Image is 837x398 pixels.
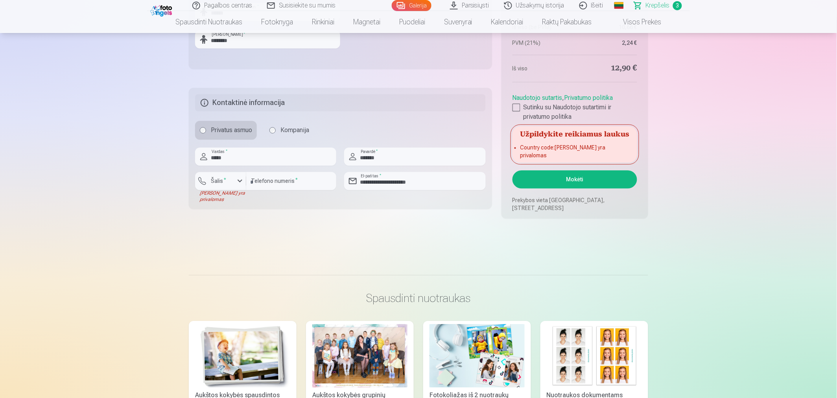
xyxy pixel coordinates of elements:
[435,11,482,33] a: Suvenyrai
[482,11,533,33] a: Kalendoriai
[646,1,670,10] span: Krepšelis
[533,11,601,33] a: Raktų pakabukas
[513,63,571,74] dt: Iš viso
[208,177,229,185] label: Šalis
[430,324,525,387] img: Fotokoliažas iš 2 nuotraukų
[200,127,206,133] input: Privatus asmuo
[513,126,637,140] h5: Užpildykite reikiamus laukus
[390,11,435,33] a: Puodeliai
[579,63,637,74] dd: 12,90 €
[513,94,562,101] a: Naudotojo sutartis
[547,324,642,387] img: Nuotraukos dokumentams
[195,324,290,387] img: Aukštos kokybės spausdintos nuotraukos
[579,39,637,47] dd: 2,24 €
[195,121,257,140] label: Privatus asmuo
[195,291,642,305] h3: Spausdinti nuotraukas
[252,11,302,33] a: Fotoknyga
[513,170,637,188] button: Mokėti
[166,11,252,33] a: Spausdinti nuotraukas
[269,127,276,133] input: Kompanija
[513,196,637,212] p: Prekybos vieta [GEOGRAPHIC_DATA], [STREET_ADDRESS]
[195,190,246,203] div: [PERSON_NAME] yra privalomas
[520,144,629,159] li: Country code : [PERSON_NAME] yra privalomas
[513,103,637,122] label: Sutinku su Naudotojo sutartimi ir privatumo politika
[195,172,246,190] button: Šalis*
[265,121,314,140] label: Kompanija
[513,90,637,122] div: ,
[601,11,671,33] a: Visos prekės
[564,94,613,101] a: Privatumo politika
[344,11,390,33] a: Magnetai
[513,39,571,47] dt: PVM (21%)
[195,94,486,111] h5: Kontaktinė informacija
[673,1,682,10] span: 3
[302,11,344,33] a: Rinkiniai
[150,3,174,17] img: /fa2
